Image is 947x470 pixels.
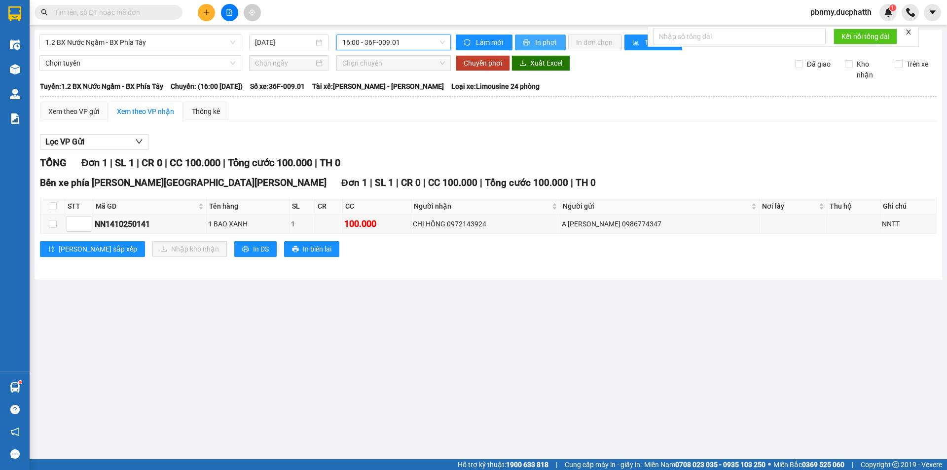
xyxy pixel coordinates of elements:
[456,55,510,71] button: Chuyển phơi
[571,177,573,188] span: |
[632,39,641,47] span: bar-chart
[343,198,411,215] th: CC
[10,64,20,74] img: warehouse-icon
[413,218,558,229] div: CHỊ HỒNG 0972143924
[480,177,482,188] span: |
[203,9,210,16] span: plus
[59,244,137,254] span: [PERSON_NAME] sắp xếp
[892,461,899,468] span: copyright
[889,4,896,11] sup: 1
[312,81,444,92] span: Tài xế: [PERSON_NAME] - [PERSON_NAME]
[802,461,844,469] strong: 0369 525 060
[568,35,622,50] button: In đơn chọn
[853,59,887,80] span: Kho nhận
[95,218,205,230] div: NN1410250141
[342,56,445,71] span: Chọn chuyến
[773,459,844,470] span: Miền Bắc
[884,8,893,17] img: icon-new-feature
[250,81,305,92] span: Số xe: 36F-009.01
[563,201,749,212] span: Người gửi
[40,134,148,150] button: Lọc VP Gửi
[303,244,331,254] span: In biên lai
[198,4,215,21] button: plus
[827,198,880,215] th: Thu hộ
[165,157,167,169] span: |
[456,35,512,50] button: syncLàm mới
[924,4,941,21] button: caret-down
[142,157,162,169] span: CR 0
[565,459,642,470] span: Cung cấp máy in - giấy in:
[523,39,531,47] span: printer
[41,9,48,16] span: search
[93,215,207,234] td: NN1410250141
[535,37,558,48] span: In phơi
[476,37,505,48] span: Làm mới
[284,241,339,257] button: printerIn biên lai
[40,241,145,257] button: sort-ascending[PERSON_NAME] sắp xếp
[192,106,220,117] div: Thống kê
[882,218,935,229] div: NNTT
[96,201,196,212] span: Mã GD
[10,427,20,436] span: notification
[45,56,235,71] span: Chọn tuyến
[485,177,568,188] span: Tổng cước 100.000
[511,55,570,71] button: downloadXuất Excel
[110,157,112,169] span: |
[48,106,99,117] div: Xem theo VP gửi
[852,459,853,470] span: |
[556,459,557,470] span: |
[451,81,540,92] span: Loại xe: Limousine 24 phòng
[19,381,22,384] sup: 1
[562,218,758,229] div: A [PERSON_NAME] 0986774347
[768,463,771,467] span: ⚪️
[530,58,562,69] span: Xuất Excel
[290,198,315,215] th: SL
[370,177,372,188] span: |
[226,9,233,16] span: file-add
[344,217,409,231] div: 100.000
[255,58,314,69] input: Chọn ngày
[253,244,269,254] span: In DS
[653,29,826,44] input: Nhập số tổng đài
[834,29,897,44] button: Kết nối tổng đài
[137,157,139,169] span: |
[115,157,134,169] span: SL 1
[54,7,171,18] input: Tìm tên, số ĐT hoặc mã đơn
[880,198,937,215] th: Ghi chú
[576,177,596,188] span: TH 0
[48,246,55,253] span: sort-ascending
[45,136,84,148] span: Lọc VP Gửi
[208,218,288,229] div: 1 BAO XANH
[428,177,477,188] span: CC 100.000
[223,157,225,169] span: |
[81,157,108,169] span: Đơn 1
[464,39,472,47] span: sync
[244,4,261,21] button: aim
[341,177,367,188] span: Đơn 1
[320,157,340,169] span: TH 0
[515,35,566,50] button: printerIn phơi
[891,4,894,11] span: 1
[519,60,526,68] span: download
[255,37,314,48] input: 14/10/2025
[135,138,143,145] span: down
[228,157,312,169] span: Tổng cước 100.000
[40,157,67,169] span: TỔNG
[315,157,317,169] span: |
[624,35,682,50] button: bar-chartThống kê
[170,157,220,169] span: CC 100.000
[506,461,548,469] strong: 1900 633 818
[903,59,932,70] span: Trên xe
[423,177,426,188] span: |
[152,241,227,257] button: downloadNhập kho nhận
[10,39,20,50] img: warehouse-icon
[40,82,163,90] b: Tuyến: 1.2 BX Nước Ngầm - BX Phía Tây
[65,198,93,215] th: STT
[242,246,249,253] span: printer
[414,201,549,212] span: Người nhận
[117,106,174,117] div: Xem theo VP nhận
[396,177,399,188] span: |
[906,8,915,17] img: phone-icon
[10,382,20,393] img: warehouse-icon
[10,89,20,99] img: warehouse-icon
